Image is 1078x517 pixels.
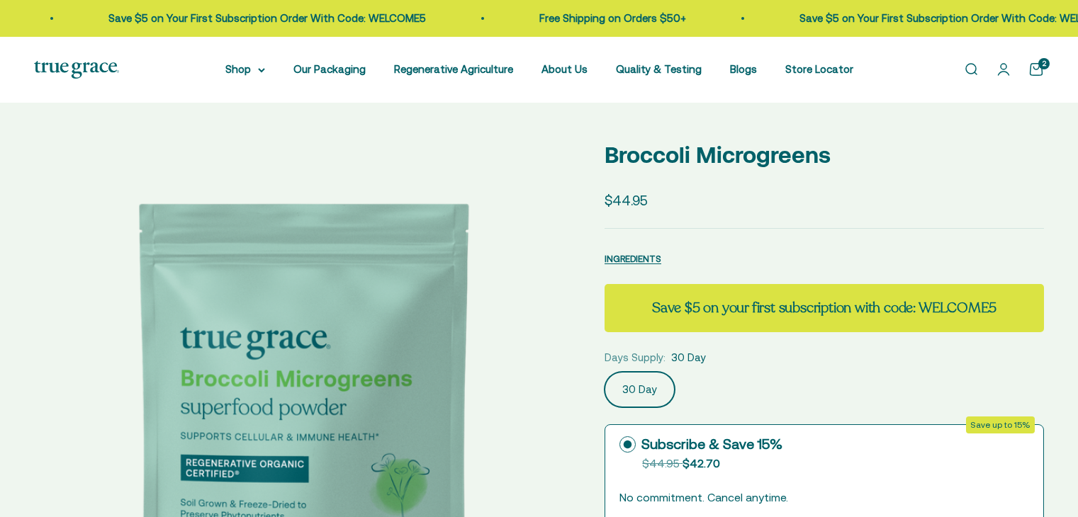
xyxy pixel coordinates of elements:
[785,63,853,75] a: Store Locator
[394,63,513,75] a: Regenerative Agriculture
[605,190,648,211] sale-price: $44.95
[652,298,996,317] strong: Save $5 on your first subscription with code: WELCOME5
[616,63,702,75] a: Quality & Testing
[541,63,588,75] a: About Us
[539,12,686,24] a: Free Shipping on Orders $50+
[108,10,426,27] p: Save $5 on Your First Subscription Order With Code: WELCOME5
[605,254,661,264] span: INGREDIENTS
[293,63,366,75] a: Our Packaging
[605,349,666,366] legend: Days Supply:
[1038,58,1050,69] cart-count: 2
[605,250,661,267] button: INGREDIENTS
[671,349,706,366] span: 30 Day
[730,63,757,75] a: Blogs
[225,61,265,78] summary: Shop
[605,137,1044,173] p: Broccoli Microgreens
